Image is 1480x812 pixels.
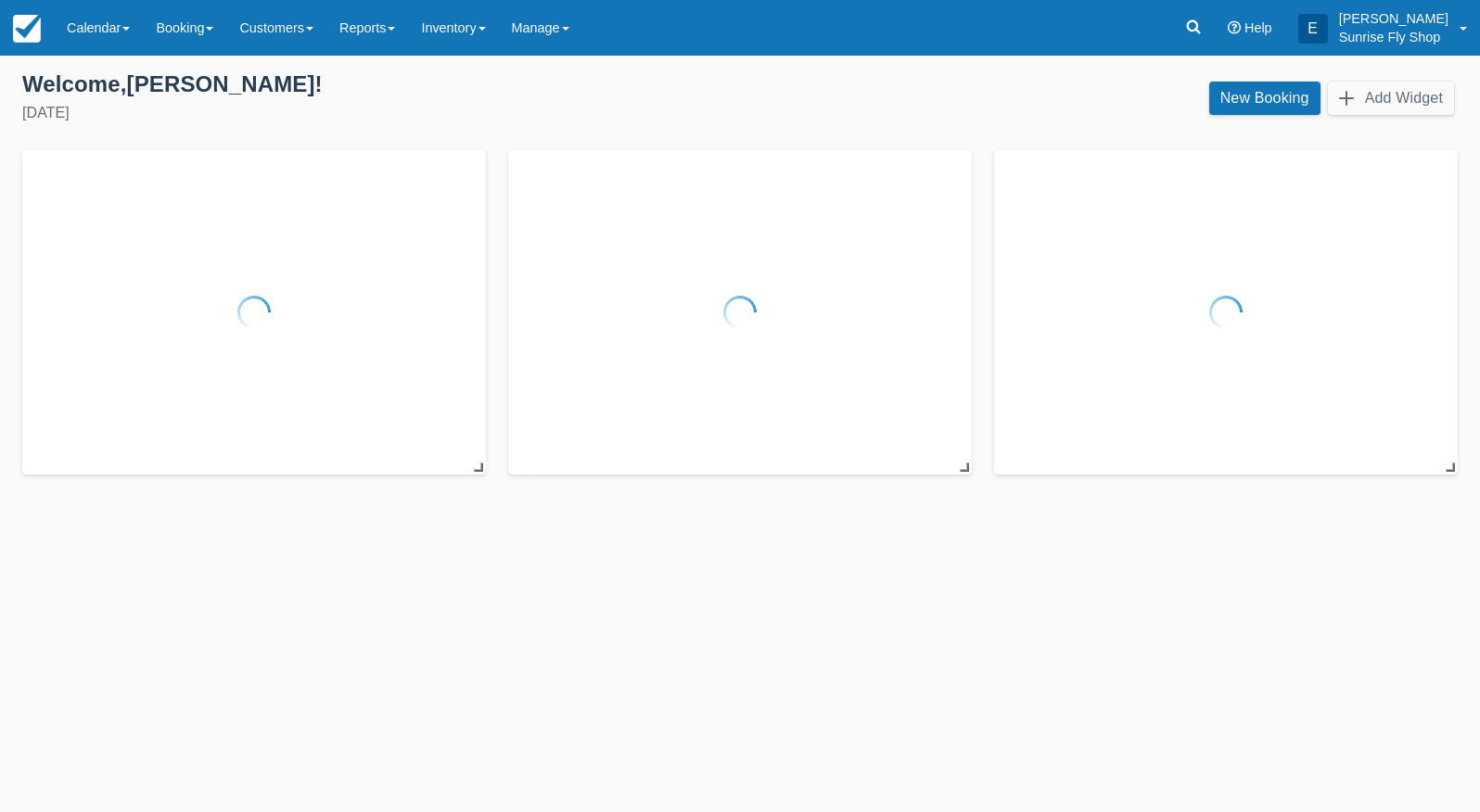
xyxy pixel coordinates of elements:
[22,70,725,98] div: Welcome , [PERSON_NAME] !
[1339,9,1448,28] p: [PERSON_NAME]
[1244,20,1272,35] span: Help
[1339,28,1448,46] p: Sunrise Fly Shop
[1298,14,1328,44] div: E
[22,102,725,124] div: [DATE]
[1228,21,1241,34] i: Help
[1328,82,1454,115] button: Add Widget
[1209,82,1321,115] a: New Booking
[13,15,41,43] img: checkfront-main-nav-mini-logo.png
